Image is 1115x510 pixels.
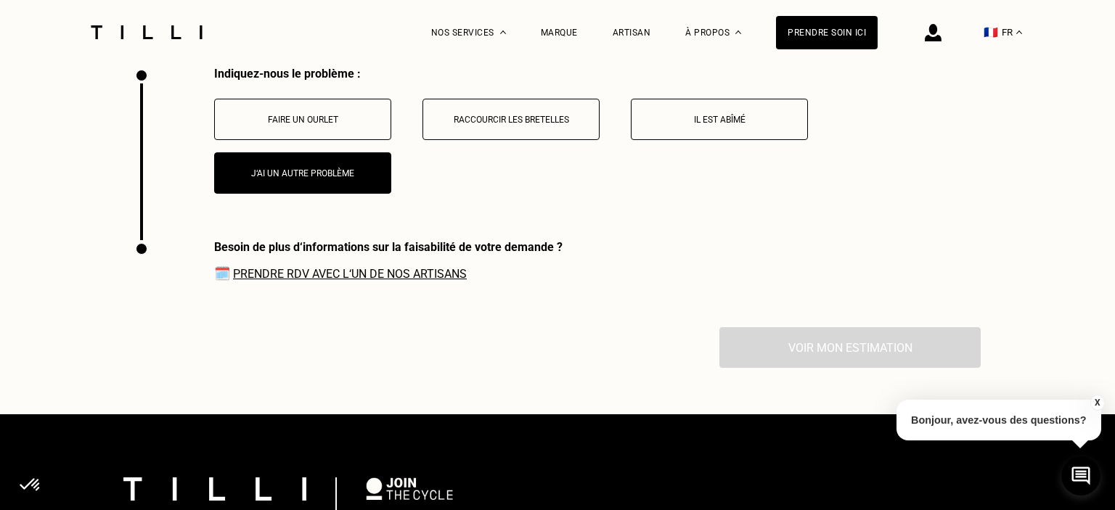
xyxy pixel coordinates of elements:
a: Marque [541,28,578,38]
a: Prendre soin ici [776,16,878,49]
button: J‘ai un autre problème [214,152,391,194]
div: Indiquez-nous le problème : [214,67,981,81]
p: Raccourcir les bretelles [430,115,592,125]
a: Prendre RDV avec l‘un de nos artisans [233,267,467,281]
div: Besoin de plus d‘informations sur la faisabilité de votre demande ? [214,240,563,254]
img: Menu déroulant [500,30,506,34]
button: Raccourcir les bretelles [422,99,600,140]
button: X [1090,395,1104,411]
img: Menu déroulant à propos [735,30,741,34]
a: Artisan [613,28,651,38]
img: logo Join The Cycle [366,477,453,499]
p: Faire un ourlet [222,115,383,125]
button: Il est abîmé [631,99,808,140]
p: Il est abîmé [639,115,800,125]
img: Logo du service de couturière Tilli [86,25,208,39]
p: Bonjour, avez-vous des questions? [897,400,1101,440]
img: logo Tilli [123,477,306,500]
p: J‘ai un autre problème [222,168,383,178]
img: menu déroulant [1016,30,1022,34]
button: Faire un ourlet [214,99,391,140]
span: 🗓️ [214,266,563,281]
span: 🇫🇷 [984,25,998,39]
img: icône connexion [925,24,942,41]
